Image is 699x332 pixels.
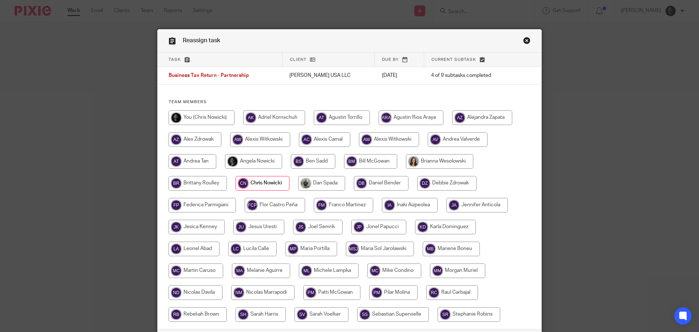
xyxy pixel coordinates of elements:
p: [DATE] [382,72,416,79]
span: Task [169,58,181,62]
span: Business Tax Return - Partnership [169,73,249,78]
h4: Team members [169,99,530,105]
span: Current subtask [431,58,476,62]
span: Reassign task [183,38,220,43]
td: 4 of 9 subtasks completed [424,67,515,85]
p: [PERSON_NAME] USA LLC [289,72,367,79]
a: Close this dialog window [523,37,530,47]
span: Due by [382,58,399,62]
span: Client [290,58,307,62]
